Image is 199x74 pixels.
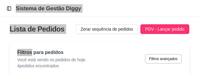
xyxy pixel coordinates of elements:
[17,57,86,63] p: Você está vendo os pedidos de hoje.
[145,26,184,32] span: PDV - Lançar pedido
[16,4,81,13] h1: Sistema de Gestão Diggy
[10,24,64,34] h2: Lista de Pedidos
[76,24,138,34] button: Zerar sequência de pedidos
[140,24,189,34] button: PDV - Lançar pedido
[145,54,182,64] button: Filtros avançados
[17,49,86,56] p: Filtros para pedidos
[17,63,86,69] p: 4 pedidos encontrados
[80,26,133,32] span: Zerar sequência de pedidos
